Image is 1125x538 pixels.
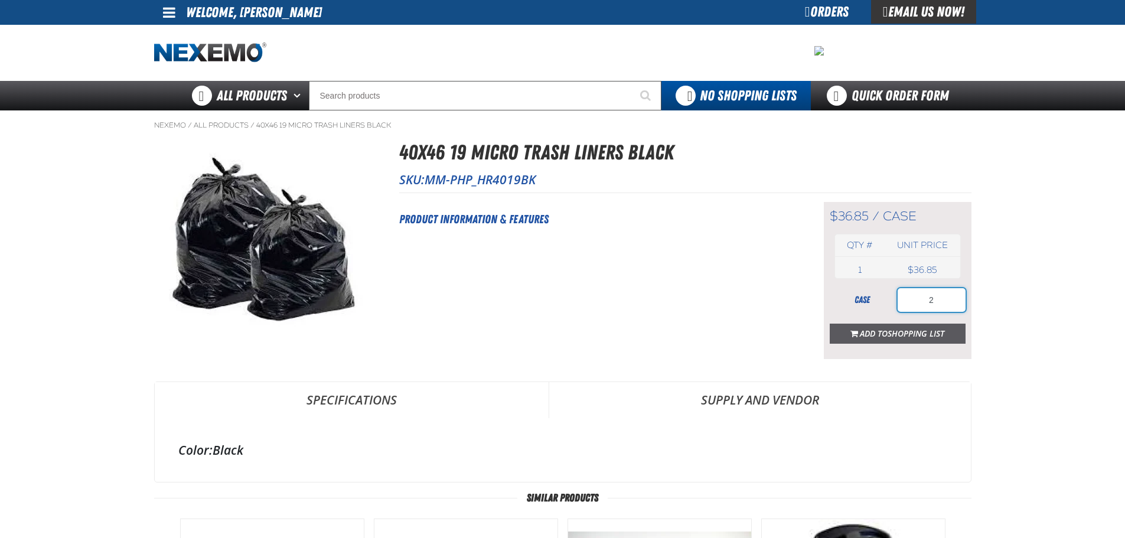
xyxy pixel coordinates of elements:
span: All Products [217,85,287,106]
span: / [188,120,192,130]
td: $36.85 [885,262,960,278]
span: MM-PHP_HR4019BK [425,171,536,188]
span: case [883,208,917,224]
a: Home [154,43,266,63]
span: / [872,208,879,224]
nav: Breadcrumbs [154,120,971,130]
a: Nexemo [154,120,186,130]
div: case [830,294,895,307]
span: / [250,120,255,130]
h2: Product Information & Features [399,210,794,228]
img: 40x46 19 Micro Trash Liners Black [155,145,378,349]
span: Shopping List [888,328,944,339]
a: All Products [194,120,249,130]
span: $36.85 [830,208,869,224]
input: Product Quantity [898,288,966,312]
a: 40x46 19 Micro Trash Liners Black [256,120,391,130]
a: Supply and Vendor [549,382,971,418]
h1: 40x46 19 Micro Trash Liners Black [399,137,971,168]
label: Color: [178,442,213,458]
p: SKU: [399,171,971,188]
span: 1 [858,265,862,275]
input: Search [309,81,661,110]
th: Qty # [835,234,885,256]
button: You do not have available Shopping Lists. Open to Create a New List [661,81,811,110]
button: Add toShopping List [830,324,966,344]
button: Open All Products pages [289,81,309,110]
button: Start Searching [632,81,661,110]
a: Quick Order Form [811,81,971,110]
span: No Shopping Lists [700,87,797,104]
a: Specifications [155,382,549,418]
span: Add to [860,328,944,339]
div: Black [178,442,947,458]
span: Similar Products [517,492,608,504]
img: 792e258ba9f2e0418e18c59e573ab877.png [814,46,824,56]
th: Unit price [885,234,960,256]
img: Nexemo logo [154,43,266,63]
